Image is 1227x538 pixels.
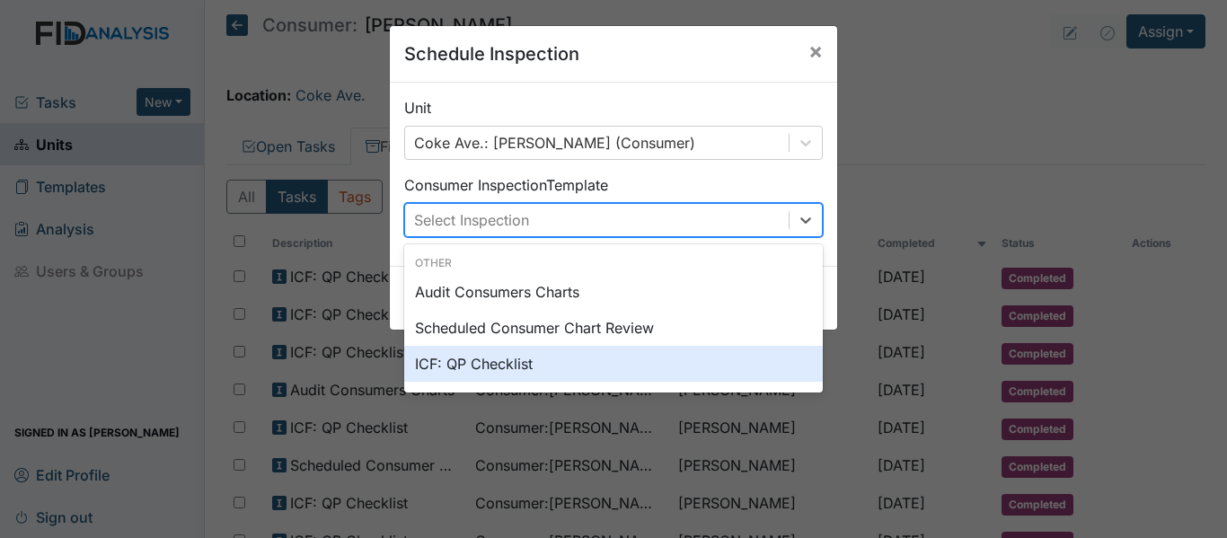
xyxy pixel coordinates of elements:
label: Unit [404,97,431,119]
div: ICF: QP Checklist [404,346,823,382]
div: Select Inspection [414,209,529,231]
div: Scheduled Consumer Chart Review [404,310,823,346]
button: Close [794,26,837,76]
h5: Schedule Inspection [404,40,579,67]
div: Audit Consumers Charts [404,274,823,310]
div: Other [404,255,823,271]
label: Consumer Inspection Template [404,174,608,196]
span: × [808,38,823,64]
div: Coke Ave.: [PERSON_NAME] (Consumer) [414,132,695,154]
